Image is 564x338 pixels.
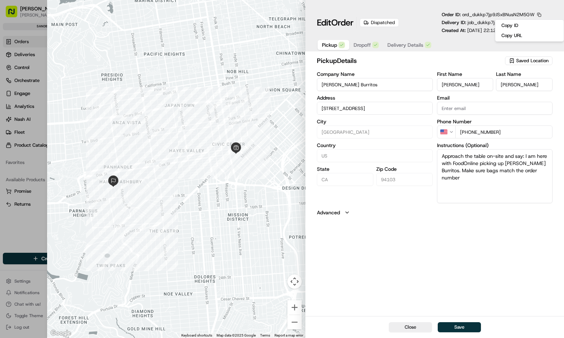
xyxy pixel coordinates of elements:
[437,102,552,115] input: Enter email
[317,149,432,162] input: Enter country
[317,125,432,138] input: Enter city
[7,93,48,99] div: Past conversations
[7,161,13,167] div: 📗
[437,143,552,148] label: Instructions (Optional)
[322,41,337,49] span: Pickup
[68,161,115,168] span: API Documentation
[437,78,493,91] input: Enter first name
[14,161,55,168] span: Knowledge Base
[468,19,545,26] a: job_dukkp7jp9JSxBNusN2M5GW
[317,143,432,148] label: Country
[442,27,496,34] p: Created At:
[317,173,373,186] input: Enter state
[14,112,20,118] img: 1736555255976-a54dd68f-1ca7-489b-9aae-adbdc363a1c4
[496,72,552,77] label: Last Name
[7,69,20,82] img: 1736555255976-a54dd68f-1ca7-489b-9aae-adbdc363a1c4
[287,315,302,329] button: Zoom out
[317,119,432,124] label: City
[7,29,131,40] p: Welcome 👋
[331,17,354,28] span: Order
[317,209,340,216] label: Advanced
[442,12,535,18] p: Order ID:
[49,329,73,338] a: Open this area in Google Maps (opens a new window)
[317,95,432,100] label: Address
[22,111,58,117] span: [PERSON_NAME]
[497,21,562,30] button: Copy ID
[496,78,552,91] input: Enter last name
[437,119,552,124] label: Phone Number
[122,71,131,79] button: Start new chat
[360,18,399,27] div: Dispatched
[438,322,481,332] button: Save
[317,166,373,172] label: State
[317,209,552,216] button: Advanced
[64,131,78,137] span: [DATE]
[112,92,131,101] button: See all
[181,333,212,338] button: Keyboard shortcuts
[376,173,433,186] input: Enter zip code
[7,7,22,22] img: Nash
[15,69,28,82] img: 4988371391238_9404d814bf3eb2409008_72.png
[516,58,549,64] span: Saved Location
[4,158,58,171] a: 📗Knowledge Base
[274,333,303,337] a: Report a map error
[317,56,504,66] h2: pickup Details
[437,72,493,77] label: First Name
[387,41,423,49] span: Delivery Details
[437,149,552,203] textarea: Approach the table on-site and say: I am here with FoodOnline picking up [PERSON_NAME] Burritos. ...
[442,19,552,26] div: Delivery ID:
[462,12,535,18] span: ord_dukkp7jp9JSxBNusN2M5GW
[260,333,270,337] a: Terms (opens in new tab)
[468,19,540,26] span: job_dukkp7jp9JSxBNusN2M5GW
[7,124,19,136] img: Lucas Ferreira
[317,72,432,77] label: Company Name
[287,274,302,289] button: Map camera controls
[467,27,496,33] span: [DATE] 22:12
[51,178,87,184] a: Powered byPylon
[389,322,432,332] button: Close
[72,178,87,184] span: Pylon
[317,102,432,115] input: 1455 Market St, San Francisco, CA 94103, USA
[64,111,78,117] span: [DATE]
[22,131,58,137] span: [PERSON_NAME]
[317,78,432,91] input: Enter company name
[19,46,129,54] input: Got a question? Start typing here...
[287,300,302,315] button: Zoom in
[317,17,354,28] h1: Edit
[32,69,118,76] div: Start new chat
[455,125,552,138] input: Enter phone number
[497,31,562,40] button: Copy URL
[60,131,62,137] span: •
[32,76,99,82] div: We're available if you need us!
[58,158,118,171] a: 💻API Documentation
[376,166,433,172] label: Zip Code
[505,56,552,66] button: Saved Location
[60,111,62,117] span: •
[217,333,256,337] span: Map data ©2025 Google
[61,161,67,167] div: 💻
[7,105,19,116] img: Mariam Aslam
[354,41,371,49] span: Dropoff
[437,95,552,100] label: Email
[49,329,73,338] img: Google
